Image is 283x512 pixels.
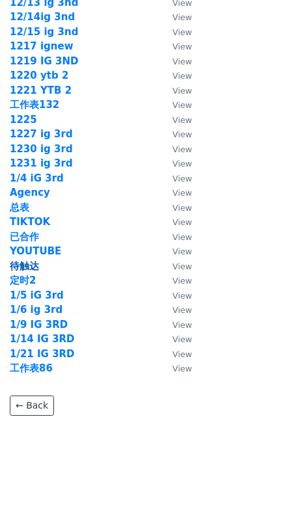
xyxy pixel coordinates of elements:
[10,40,74,52] a: 1217 ignew
[172,276,192,286] small: View
[159,216,192,228] a: View
[159,362,192,374] a: View
[10,304,62,316] a: 1/6 ig 3rd
[159,99,192,111] a: View
[10,55,79,67] a: 1219 IG 3ND
[172,159,192,168] small: View
[10,70,68,81] a: 1220 ytb 2
[159,275,192,286] a: View
[10,187,50,198] a: Agency
[159,172,192,184] a: View
[172,247,192,256] small: View
[10,114,37,126] a: 1225
[10,172,64,184] strong: 1/4 iG 3rd
[159,26,192,38] a: View
[10,143,73,155] a: 1230 ig 3rd
[10,275,36,286] a: 定时2
[172,262,192,271] small: View
[10,99,59,111] a: 工作表132
[172,42,192,51] small: View
[159,128,192,140] a: View
[159,85,192,96] a: View
[159,260,192,272] a: View
[10,11,75,23] a: 12/14ig 3nd
[172,100,192,110] small: View
[172,129,192,139] small: View
[159,114,192,126] a: View
[10,348,75,360] a: 1/21 IG 3RD
[172,291,192,301] small: View
[172,12,192,22] small: View
[172,57,192,66] small: View
[10,231,39,243] strong: 已合作
[159,70,192,81] a: View
[172,232,192,242] small: View
[172,188,192,198] small: View
[172,349,192,359] small: View
[159,143,192,155] a: View
[172,203,192,213] small: View
[159,202,192,213] a: View
[159,40,192,52] a: View
[159,245,192,257] a: View
[10,216,50,228] a: TIKTOK
[172,364,192,373] small: View
[159,319,192,330] a: View
[10,333,75,345] a: 1/14 IG 3RD
[172,27,192,37] small: View
[10,26,78,38] a: 12/15 ig 3nd
[159,11,192,23] a: View
[10,362,53,374] a: 工作表86
[10,157,73,169] a: 1231 ig 3rd
[10,319,68,330] a: 1/9 IG 3RD
[10,245,61,257] a: YOUTUBE
[10,85,72,96] a: 1221 YTB 2
[10,128,73,140] a: 1227 ig 3rd
[10,396,54,416] a: ← Back
[159,290,192,301] a: View
[172,305,192,315] small: View
[159,187,192,198] a: View
[172,86,192,96] small: View
[159,348,192,360] a: View
[159,231,192,243] a: View
[10,202,29,213] a: 总表
[10,290,64,301] a: 1/5 iG 3rd
[172,320,192,330] small: View
[172,217,192,227] small: View
[10,260,39,272] a: 待触达
[159,157,192,169] a: View
[159,304,192,316] a: View
[159,333,192,345] a: View
[172,334,192,344] small: View
[172,174,192,183] small: View
[172,144,192,154] small: View
[172,115,192,125] small: View
[172,71,192,81] small: View
[218,450,283,512] iframe: Chat Widget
